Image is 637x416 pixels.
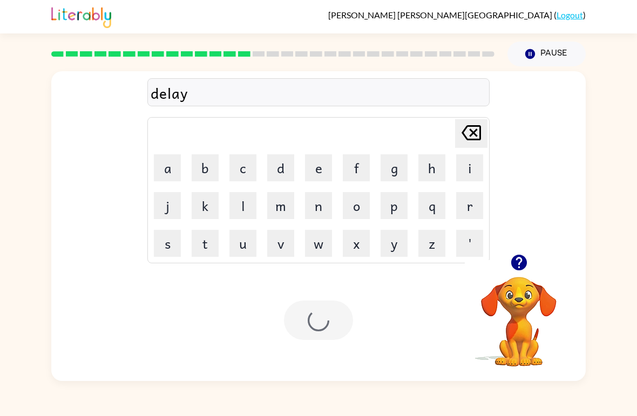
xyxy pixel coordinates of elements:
[328,10,554,20] span: [PERSON_NAME] [PERSON_NAME][GEOGRAPHIC_DATA]
[229,154,256,181] button: c
[456,192,483,219] button: r
[557,10,583,20] a: Logout
[418,154,445,181] button: h
[192,154,219,181] button: b
[305,192,332,219] button: n
[305,230,332,257] button: w
[381,192,408,219] button: p
[456,230,483,257] button: '
[154,154,181,181] button: a
[151,81,486,104] div: delay
[192,192,219,219] button: k
[229,230,256,257] button: u
[154,230,181,257] button: s
[229,192,256,219] button: l
[51,4,111,28] img: Literably
[192,230,219,257] button: t
[343,230,370,257] button: x
[381,230,408,257] button: y
[456,154,483,181] button: i
[343,192,370,219] button: o
[381,154,408,181] button: g
[465,260,573,368] video: Your browser must support playing .mp4 files to use Literably. Please try using another browser.
[343,154,370,181] button: f
[328,10,586,20] div: ( )
[267,192,294,219] button: m
[154,192,181,219] button: j
[267,154,294,181] button: d
[267,230,294,257] button: v
[418,230,445,257] button: z
[507,42,586,66] button: Pause
[305,154,332,181] button: e
[418,192,445,219] button: q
